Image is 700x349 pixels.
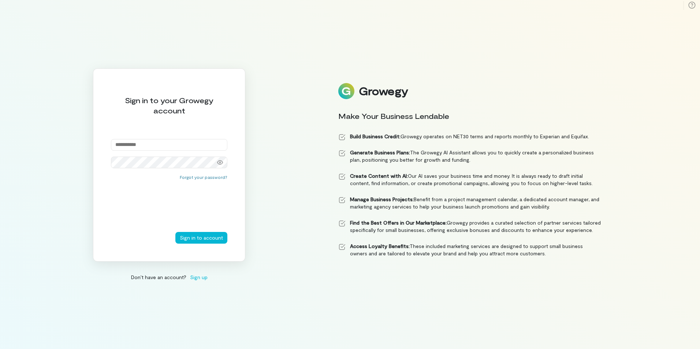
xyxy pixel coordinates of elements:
[359,85,408,97] div: Growegy
[338,219,601,234] li: Growegy provides a curated selection of partner services tailored specifically for small business...
[350,243,410,249] strong: Access Loyalty Benefits:
[338,172,601,187] li: Our AI saves your business time and money. It is always ready to draft initial content, find info...
[350,219,447,226] strong: Find the Best Offers in Our Marketplace:
[350,196,414,202] strong: Manage Business Projects:
[350,133,401,139] strong: Build Business Credit:
[93,273,245,281] div: Don’t have an account?
[350,173,408,179] strong: Create Content with AI:
[350,149,410,155] strong: Generate Business Plans:
[338,83,354,99] img: Logo
[338,196,601,210] li: Benefit from a project management calendar, a dedicated account manager, and marketing agency ser...
[180,174,227,180] button: Forgot your password?
[111,95,227,116] div: Sign in to your Growegy account
[338,111,601,121] div: Make Your Business Lendable
[190,273,208,281] span: Sign up
[338,149,601,164] li: The Growegy AI Assistant allows you to quickly create a personalized business plan, positioning y...
[338,243,601,257] li: These included marketing services are designed to support small business owners and are tailored ...
[175,232,227,244] button: Sign in to account
[338,133,601,140] li: Growegy operates on NET30 terms and reports monthly to Experian and Equifax.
